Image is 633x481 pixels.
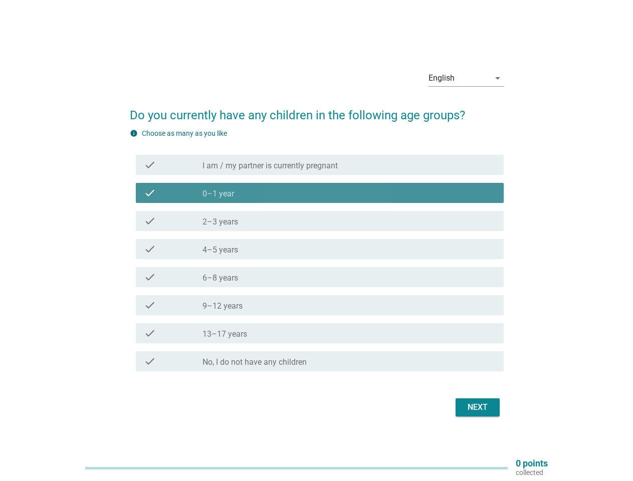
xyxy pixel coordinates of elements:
div: English [429,74,455,83]
label: 0–1 year [202,189,234,199]
div: Next [464,401,492,413]
p: collected [516,468,548,477]
i: info [130,129,138,137]
label: 2–3 years [202,217,238,227]
label: 9–12 years [202,301,243,311]
label: 6–8 years [202,273,238,283]
label: Choose as many as you like [142,129,227,137]
label: No, I do not have any children [202,357,307,367]
i: check [144,243,156,255]
i: arrow_drop_down [492,72,504,84]
i: check [144,159,156,171]
h2: Do you currently have any children in the following age groups? [130,96,504,124]
button: Next [456,398,500,416]
p: 0 points [516,459,548,468]
i: check [144,355,156,367]
i: check [144,327,156,339]
label: 13–17 years [202,329,247,339]
i: check [144,271,156,283]
i: check [144,215,156,227]
i: check [144,187,156,199]
label: 4–5 years [202,245,238,255]
label: I am / my partner is currently pregnant [202,161,338,171]
i: check [144,299,156,311]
